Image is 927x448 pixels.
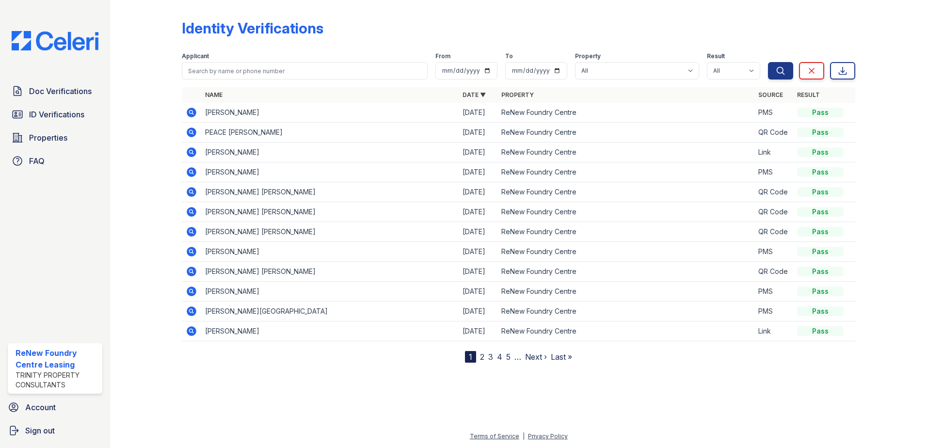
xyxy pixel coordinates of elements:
[754,262,793,282] td: QR Code
[4,31,106,50] img: CE_Logo_Blue-a8612792a0a2168367f1c8372b55b34899dd931a85d93a1a3d3e32e68fde9ad4.png
[797,227,844,237] div: Pass
[25,425,55,436] span: Sign out
[797,167,844,177] div: Pass
[205,91,223,98] a: Name
[797,91,820,98] a: Result
[201,202,459,222] td: [PERSON_NAME] [PERSON_NAME]
[497,321,755,341] td: ReNew Foundry Centre
[497,123,755,143] td: ReNew Foundry Centre
[201,242,459,262] td: [PERSON_NAME]
[501,91,534,98] a: Property
[182,62,428,80] input: Search by name or phone number
[525,352,547,362] a: Next ›
[528,432,568,440] a: Privacy Policy
[514,351,521,363] span: …
[506,352,511,362] a: 5
[201,262,459,282] td: [PERSON_NAME] [PERSON_NAME]
[754,222,793,242] td: QR Code
[797,306,844,316] div: Pass
[797,147,844,157] div: Pass
[754,282,793,302] td: PMS
[459,202,497,222] td: [DATE]
[201,162,459,182] td: [PERSON_NAME]
[8,81,102,101] a: Doc Verifications
[497,282,755,302] td: ReNew Foundry Centre
[754,162,793,182] td: PMS
[459,321,497,341] td: [DATE]
[463,91,486,98] a: Date ▼
[797,207,844,217] div: Pass
[754,302,793,321] td: PMS
[29,132,67,144] span: Properties
[459,302,497,321] td: [DATE]
[25,401,56,413] span: Account
[459,262,497,282] td: [DATE]
[8,151,102,171] a: FAQ
[523,432,525,440] div: |
[4,421,106,440] a: Sign out
[201,143,459,162] td: [PERSON_NAME]
[797,187,844,197] div: Pass
[465,351,476,363] div: 1
[488,352,493,362] a: 3
[459,103,497,123] td: [DATE]
[497,143,755,162] td: ReNew Foundry Centre
[16,370,98,390] div: Trinity Property Consultants
[754,242,793,262] td: PMS
[754,143,793,162] td: Link
[797,108,844,117] div: Pass
[754,182,793,202] td: QR Code
[497,222,755,242] td: ReNew Foundry Centre
[29,109,84,120] span: ID Verifications
[480,352,484,362] a: 2
[201,103,459,123] td: [PERSON_NAME]
[182,52,209,60] label: Applicant
[459,143,497,162] td: [DATE]
[29,85,92,97] span: Doc Verifications
[459,162,497,182] td: [DATE]
[201,302,459,321] td: [PERSON_NAME][GEOGRAPHIC_DATA]
[797,287,844,296] div: Pass
[201,321,459,341] td: [PERSON_NAME]
[459,182,497,202] td: [DATE]
[459,222,497,242] td: [DATE]
[497,242,755,262] td: ReNew Foundry Centre
[754,123,793,143] td: QR Code
[758,91,783,98] a: Source
[497,202,755,222] td: ReNew Foundry Centre
[8,128,102,147] a: Properties
[754,202,793,222] td: QR Code
[201,123,459,143] td: PEACE [PERSON_NAME]
[29,155,45,167] span: FAQ
[497,103,755,123] td: ReNew Foundry Centre
[459,282,497,302] td: [DATE]
[497,162,755,182] td: ReNew Foundry Centre
[551,352,572,362] a: Last »
[797,267,844,276] div: Pass
[797,247,844,256] div: Pass
[182,19,323,37] div: Identity Verifications
[797,326,844,336] div: Pass
[497,262,755,282] td: ReNew Foundry Centre
[470,432,519,440] a: Terms of Service
[505,52,513,60] label: To
[754,103,793,123] td: PMS
[435,52,450,60] label: From
[754,321,793,341] td: Link
[16,347,98,370] div: ReNew Foundry Centre Leasing
[497,352,502,362] a: 4
[201,222,459,242] td: [PERSON_NAME] [PERSON_NAME]
[707,52,725,60] label: Result
[497,182,755,202] td: ReNew Foundry Centre
[575,52,601,60] label: Property
[797,128,844,137] div: Pass
[459,123,497,143] td: [DATE]
[497,302,755,321] td: ReNew Foundry Centre
[459,242,497,262] td: [DATE]
[201,182,459,202] td: [PERSON_NAME] [PERSON_NAME]
[4,398,106,417] a: Account
[201,282,459,302] td: [PERSON_NAME]
[8,105,102,124] a: ID Verifications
